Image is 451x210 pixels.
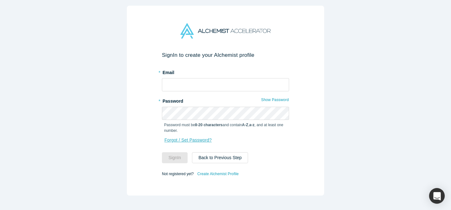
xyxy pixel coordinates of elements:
strong: 8-20 characters [195,123,223,127]
label: Email [162,67,289,76]
h2: Sign In to create your Alchemist profile [162,52,289,58]
strong: A-Z [242,123,248,127]
a: Create Alchemist Profile [197,170,239,178]
a: Forgot / Set Password? [164,135,212,146]
span: Not registered yet? [162,172,194,176]
strong: a-z [249,123,255,127]
label: Password [162,96,289,105]
img: Alchemist Accelerator Logo [180,23,271,39]
button: Back to Previous Step [192,152,248,163]
button: Show Password [261,96,289,104]
button: SignIn [162,152,188,163]
p: Password must be and contain , , and at least one number. [164,122,287,133]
